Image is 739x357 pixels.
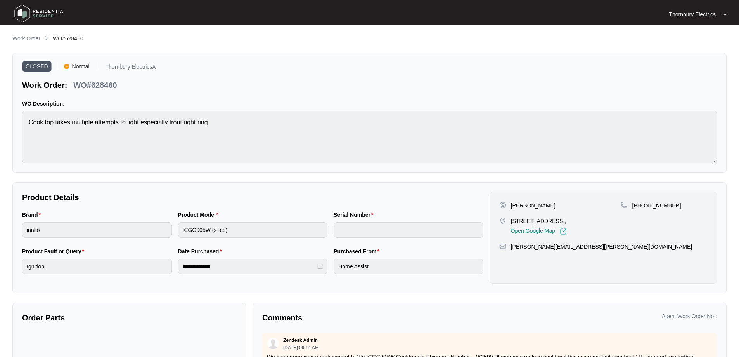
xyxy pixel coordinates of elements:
[621,202,628,209] img: map-pin
[178,247,225,255] label: Date Purchased
[283,345,319,350] p: [DATE] 09:14 AM
[511,202,556,209] p: [PERSON_NAME]
[511,243,692,251] p: [PERSON_NAME][EMAIL_ADDRESS][PERSON_NAME][DOMAIN_NAME]
[22,312,237,323] p: Order Parts
[334,222,483,238] input: Serial Number
[22,222,172,238] input: Brand
[511,228,567,235] a: Open Google Map
[183,262,316,270] input: Date Purchased
[511,217,567,225] p: [STREET_ADDRESS],
[22,259,172,274] input: Product Fault or Query
[662,312,717,320] p: Agent Work Order No :
[22,247,87,255] label: Product Fault or Query
[262,312,484,323] p: Comments
[22,61,52,72] span: CLOSED
[723,12,727,16] img: dropdown arrow
[632,202,681,209] p: [PHONE_NUMBER]
[22,111,717,163] textarea: Cook top takes multiple attempts to light especially front right ring
[12,2,66,25] img: residentia service logo
[22,211,44,219] label: Brand
[499,202,506,209] img: user-pin
[22,192,483,203] p: Product Details
[267,338,279,349] img: user.svg
[73,80,117,91] p: WO#628460
[106,64,156,72] p: Thornbury ElectricsÂ
[11,35,42,43] a: Work Order
[560,228,567,235] img: Link-External
[283,337,318,343] p: Zendesk Admin
[499,217,506,224] img: map-pin
[669,10,716,18] p: Thornbury Electrics
[334,247,382,255] label: Purchased From
[334,259,483,274] input: Purchased From
[64,64,69,69] img: Vercel Logo
[53,35,83,42] span: WO#628460
[178,211,222,219] label: Product Model
[22,80,67,91] p: Work Order:
[43,35,50,41] img: chevron-right
[69,61,93,72] span: Normal
[12,35,40,42] p: Work Order
[178,222,328,238] input: Product Model
[334,211,376,219] label: Serial Number
[22,100,717,108] p: WO Description:
[499,243,506,250] img: map-pin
